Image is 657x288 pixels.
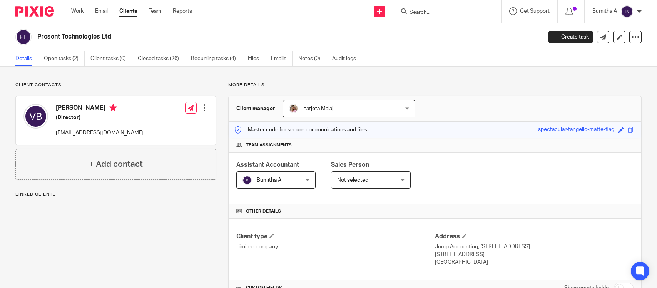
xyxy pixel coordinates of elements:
[248,51,265,66] a: Files
[303,106,333,111] span: Fatjeta Malaj
[37,33,437,41] h2: Present Technologies Ltd
[23,104,48,129] img: svg%3E
[191,51,242,66] a: Recurring tasks (4)
[236,105,275,112] h3: Client manager
[332,51,362,66] a: Audit logs
[15,191,216,198] p: Linked clients
[109,104,117,112] i: Primary
[44,51,85,66] a: Open tasks (2)
[520,8,550,14] span: Get Support
[71,7,84,15] a: Work
[56,104,144,114] h4: [PERSON_NAME]
[242,176,252,185] img: svg%3E
[15,82,216,88] p: Client contacts
[435,258,634,266] p: [GEOGRAPHIC_DATA]
[90,51,132,66] a: Client tasks (0)
[89,158,143,170] h4: + Add contact
[257,177,281,183] span: Bumitha A
[56,114,144,121] h5: (Director)
[236,233,435,241] h4: Client type
[409,9,478,16] input: Search
[246,208,281,214] span: Other details
[119,7,137,15] a: Clients
[435,243,634,251] p: Jump Accounting, [STREET_ADDRESS]
[228,82,642,88] p: More details
[15,6,54,17] img: Pixie
[149,7,161,15] a: Team
[271,51,293,66] a: Emails
[592,7,617,15] p: Bumitha A
[236,243,435,251] p: Limited company
[548,31,593,43] a: Create task
[236,162,299,168] span: Assistant Accountant
[56,129,144,137] p: [EMAIL_ADDRESS][DOMAIN_NAME]
[337,177,368,183] span: Not selected
[15,51,38,66] a: Details
[435,251,634,258] p: [STREET_ADDRESS]
[246,142,292,148] span: Team assignments
[15,29,32,45] img: svg%3E
[621,5,633,18] img: svg%3E
[289,104,298,113] img: MicrosoftTeams-image%20(5).png
[298,51,326,66] a: Notes (0)
[538,126,614,134] div: spectacular-tangello-matte-flag
[138,51,185,66] a: Closed tasks (26)
[435,233,634,241] h4: Address
[173,7,192,15] a: Reports
[331,162,369,168] span: Sales Person
[234,126,367,134] p: Master code for secure communications and files
[95,7,108,15] a: Email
